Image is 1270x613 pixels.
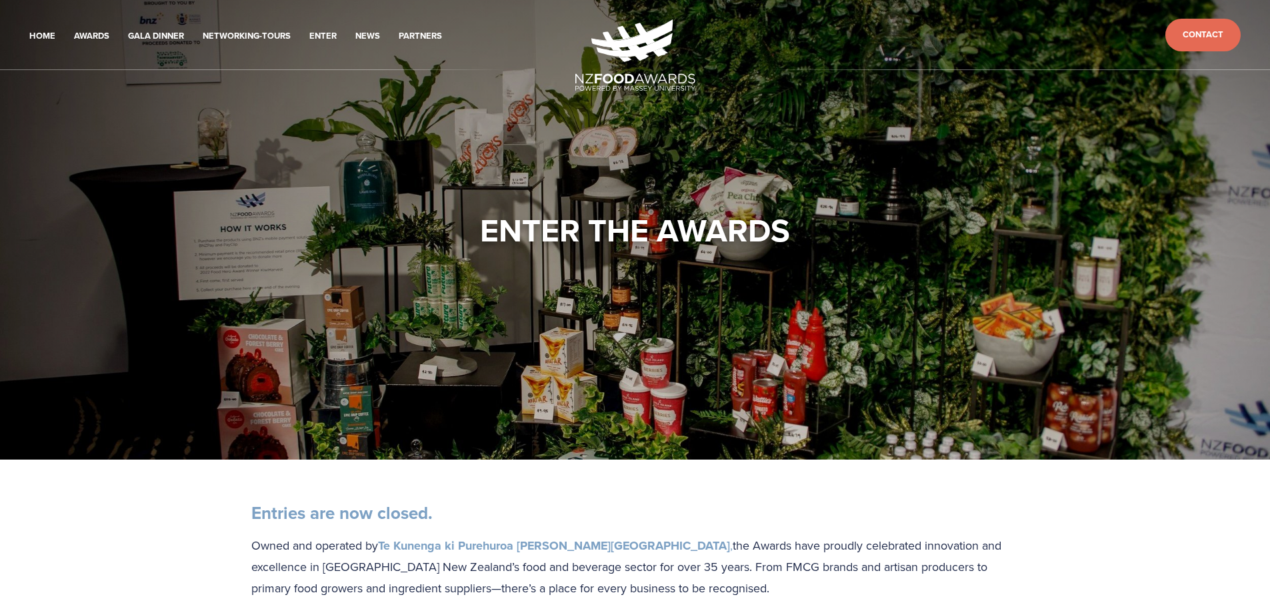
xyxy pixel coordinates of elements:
a: Networking-Tours [203,29,291,44]
a: News [355,29,380,44]
a: Partners [399,29,442,44]
h1: Enter the Awards [251,210,1019,250]
a: Home [29,29,55,44]
a: Contact [1165,19,1241,51]
strong: Entries are now closed. [251,500,433,526]
a: Awards [74,29,109,44]
strong: Te Kunenga ki Purehuroa [PERSON_NAME][GEOGRAPHIC_DATA] [378,537,730,554]
a: Gala Dinner [128,29,184,44]
a: Te Kunenga ki Purehuroa [PERSON_NAME][GEOGRAPHIC_DATA], [378,537,733,554]
p: Owned and operated by the Awards have proudly celebrated innovation and excellence in [GEOGRAPHIC... [251,535,1019,599]
a: Enter [309,29,337,44]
